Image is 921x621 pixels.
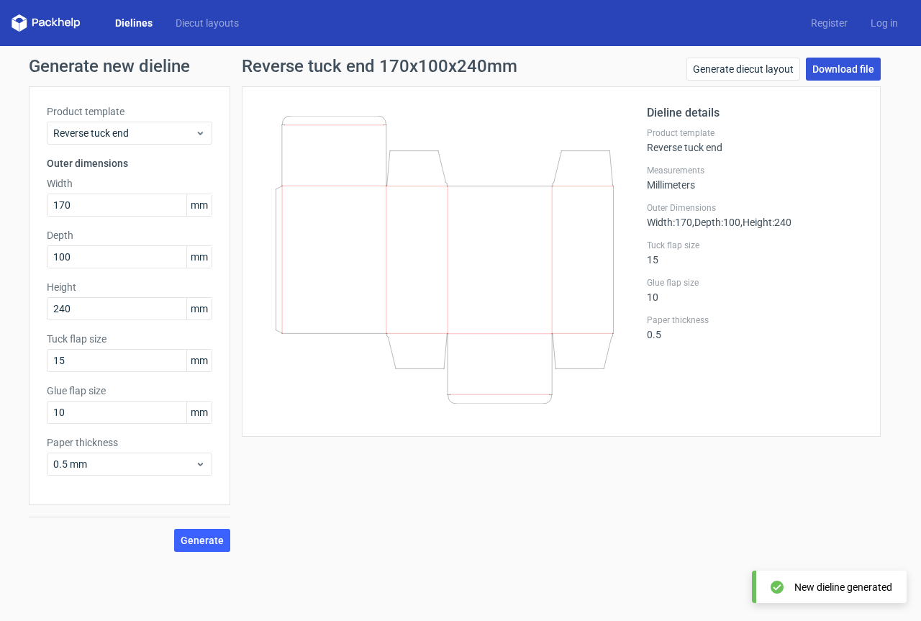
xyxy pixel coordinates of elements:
[186,246,212,268] span: mm
[47,104,212,119] label: Product template
[186,350,212,371] span: mm
[47,332,212,346] label: Tuck flap size
[647,277,863,303] div: 10
[242,58,517,75] h1: Reverse tuck end 170x100x240mm
[647,240,863,266] div: 15
[47,176,212,191] label: Width
[47,384,212,398] label: Glue flap size
[186,194,212,216] span: mm
[647,217,692,228] span: Width : 170
[799,16,859,30] a: Register
[164,16,250,30] a: Diecut layouts
[47,228,212,242] label: Depth
[692,217,740,228] span: , Depth : 100
[647,165,863,176] label: Measurements
[647,277,863,289] label: Glue flap size
[647,127,863,153] div: Reverse tuck end
[794,580,892,594] div: New dieline generated
[740,217,791,228] span: , Height : 240
[806,58,881,81] a: Download file
[647,104,863,122] h2: Dieline details
[647,240,863,251] label: Tuck flap size
[186,298,212,319] span: mm
[47,435,212,450] label: Paper thickness
[686,58,800,81] a: Generate diecut layout
[647,202,863,214] label: Outer Dimensions
[53,126,195,140] span: Reverse tuck end
[647,314,863,340] div: 0.5
[186,402,212,423] span: mm
[47,280,212,294] label: Height
[859,16,909,30] a: Log in
[647,127,863,139] label: Product template
[53,457,195,471] span: 0.5 mm
[29,58,892,75] h1: Generate new dieline
[647,314,863,326] label: Paper thickness
[47,156,212,171] h3: Outer dimensions
[104,16,164,30] a: Dielines
[647,165,863,191] div: Millimeters
[181,535,224,545] span: Generate
[174,529,230,552] button: Generate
